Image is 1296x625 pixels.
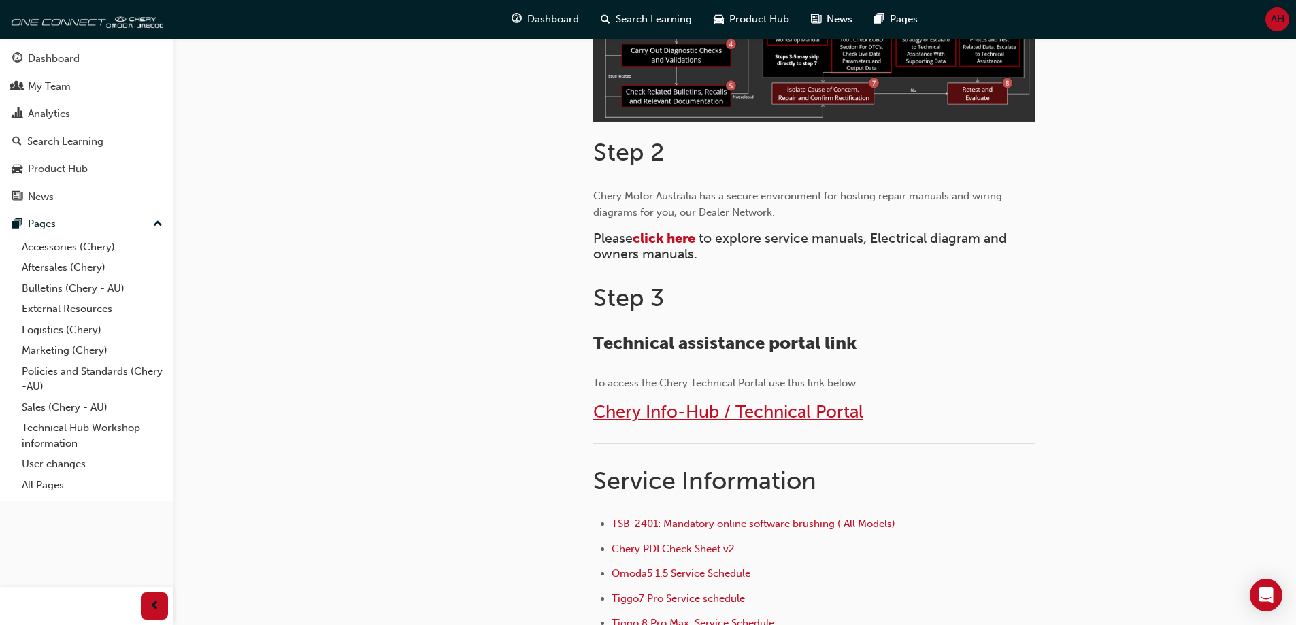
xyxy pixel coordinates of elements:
[593,333,857,354] span: Technical assistance portal link
[16,475,168,496] a: All Pages
[28,79,71,95] div: My Team
[616,12,692,27] span: Search Learning
[593,231,1010,262] span: to explore service manuals, Electrical diagram and owners manuals.
[612,567,750,579] a: Omoda5 1.5 Service Schedule
[890,12,918,27] span: Pages
[601,11,610,28] span: search-icon
[5,129,168,154] a: Search Learning
[1271,12,1284,27] span: AH
[714,11,724,28] span: car-icon
[12,218,22,231] span: pages-icon
[16,320,168,341] a: Logistics (Chery)
[16,418,168,454] a: Technical Hub Workshop information
[28,189,54,205] div: News
[593,231,633,246] span: Please
[612,518,895,530] a: TSB-2401: Mandatory online software brushing ( All Models)
[1265,7,1289,31] button: AH
[5,101,168,126] a: Analytics
[729,12,789,27] span: Product Hub
[5,156,168,182] a: Product Hub
[593,377,856,389] span: To access the Chery Technical Portal use this link below
[28,106,70,122] div: Analytics
[527,12,579,27] span: Dashboard
[5,46,168,71] a: Dashboard
[5,212,168,237] button: Pages
[593,190,1005,218] span: Chery Motor Australia has a secure environment for hosting repair manuals and wiring diagrams for...
[593,137,665,167] span: Step 2
[12,163,22,175] span: car-icon
[590,5,703,33] a: search-iconSearch Learning
[593,466,816,495] span: Service Information
[612,543,735,555] a: Chery PDI Check Sheet v2
[612,592,745,605] a: Tiggo7 Pro Service schedule
[703,5,800,33] a: car-iconProduct Hub
[7,5,163,33] img: oneconnect
[12,53,22,65] span: guage-icon
[16,278,168,299] a: Bulletins (Chery - AU)
[827,12,852,27] span: News
[501,5,590,33] a: guage-iconDashboard
[593,283,664,312] span: Step 3
[811,11,821,28] span: news-icon
[863,5,929,33] a: pages-iconPages
[27,134,103,150] div: Search Learning
[800,5,863,33] a: news-iconNews
[16,299,168,320] a: External Resources
[1250,579,1282,611] div: Open Intercom Messenger
[12,136,22,148] span: search-icon
[16,237,168,258] a: Accessories (Chery)
[5,184,168,209] a: News
[593,401,863,422] a: Chery Info-Hub / Technical Portal
[16,257,168,278] a: Aftersales (Chery)
[16,361,168,397] a: Policies and Standards (Chery -AU)
[12,191,22,203] span: news-icon
[28,216,56,232] div: Pages
[16,340,168,361] a: Marketing (Chery)
[28,51,80,67] div: Dashboard
[512,11,522,28] span: guage-icon
[16,397,168,418] a: Sales (Chery - AU)
[153,216,163,233] span: up-icon
[28,161,88,177] div: Product Hub
[5,74,168,99] a: My Team
[16,454,168,475] a: User changes
[874,11,884,28] span: pages-icon
[5,44,168,212] button: DashboardMy TeamAnalyticsSearch LearningProduct HubNews
[12,81,22,93] span: people-icon
[12,108,22,120] span: chart-icon
[633,231,695,246] a: click here
[150,598,160,615] span: prev-icon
